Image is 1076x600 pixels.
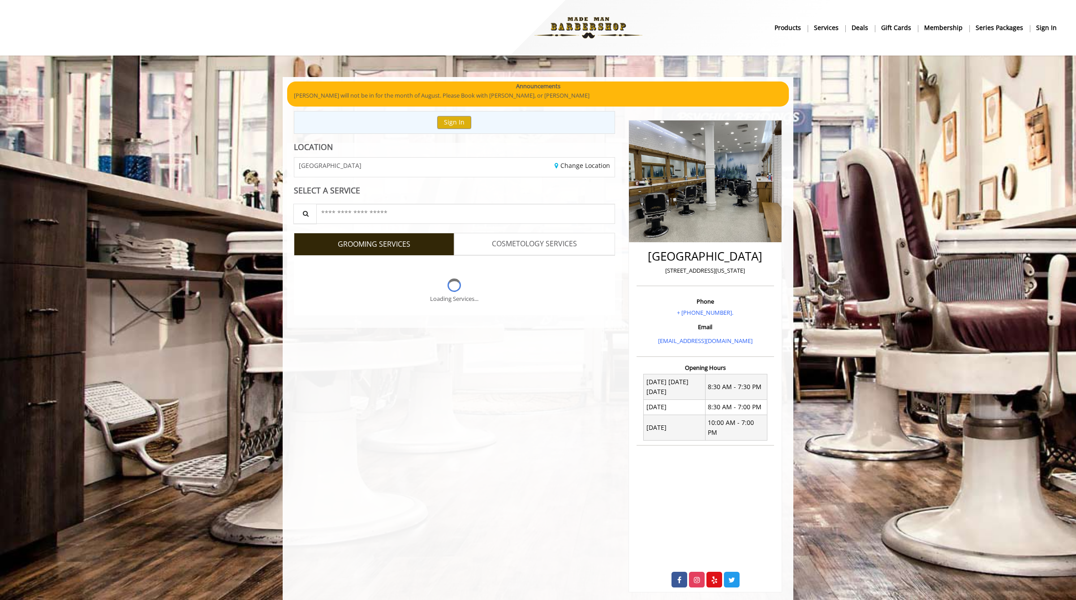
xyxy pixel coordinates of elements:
[293,204,317,224] button: Service Search
[918,21,969,34] a: MembershipMembership
[845,21,875,34] a: DealsDeals
[1030,21,1063,34] a: sign insign in
[969,21,1030,34] a: Series packagesSeries packages
[775,23,801,33] b: products
[808,21,845,34] a: ServicesServices
[430,294,478,304] div: Loading Services...
[705,399,767,415] td: 8:30 AM - 7:00 PM
[299,162,362,169] span: [GEOGRAPHIC_DATA]
[294,186,615,195] div: SELECT A SERVICE
[527,3,650,52] img: Made Man Barbershop logo
[881,23,911,33] b: gift cards
[768,21,808,34] a: Productsproducts
[875,21,918,34] a: Gift cardsgift cards
[644,415,706,441] td: [DATE]
[338,239,410,250] span: GROOMING SERVICES
[639,250,772,263] h2: [GEOGRAPHIC_DATA]
[294,91,782,100] p: [PERSON_NAME] will not be in for the month of August. Please Book with [PERSON_NAME], or [PERSON_...
[516,81,560,91] b: Announcements
[555,161,610,170] a: Change Location
[976,23,1023,33] b: Series packages
[852,23,868,33] b: Deals
[924,23,963,33] b: Membership
[639,324,772,330] h3: Email
[437,116,471,129] button: Sign In
[705,374,767,400] td: 8:30 AM - 7:30 PM
[639,298,772,304] h3: Phone
[492,238,577,250] span: COSMETOLOGY SERVICES
[639,266,772,275] p: [STREET_ADDRESS][US_STATE]
[294,255,615,315] div: Grooming services
[677,309,733,317] a: + [PHONE_NUMBER].
[658,337,753,345] a: [EMAIL_ADDRESS][DOMAIN_NAME]
[644,399,706,415] td: [DATE]
[1036,23,1057,33] b: sign in
[705,415,767,441] td: 10:00 AM - 7:00 PM
[637,364,774,371] h3: Opening Hours
[294,141,333,152] b: LOCATION
[644,374,706,400] td: [DATE] [DATE] [DATE]
[814,23,839,33] b: Services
